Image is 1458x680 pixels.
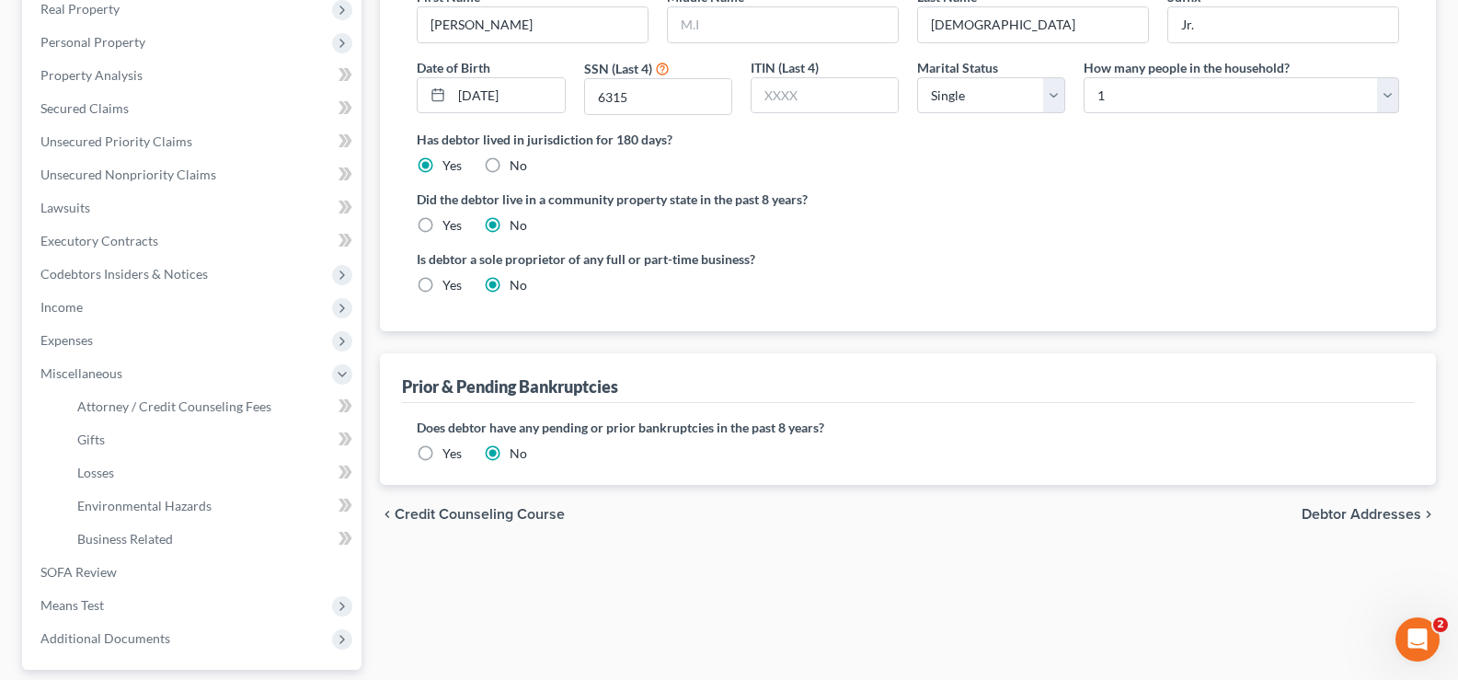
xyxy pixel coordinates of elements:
label: Does debtor have any pending or prior bankruptcies in the past 8 years? [417,418,1399,437]
input: M.I [668,7,898,42]
div: Prior & Pending Bankruptcies [402,375,618,398]
label: Date of Birth [417,58,490,77]
label: Marital Status [917,58,998,77]
a: Secured Claims [26,92,362,125]
a: Gifts [63,423,362,456]
span: Secured Claims [40,100,129,116]
span: Attorney / Credit Counseling Fees [77,398,271,414]
label: How many people in the household? [1084,58,1290,77]
span: Environmental Hazards [77,498,212,513]
a: Unsecured Priority Claims [26,125,362,158]
label: Yes [442,216,462,235]
span: Losses [77,465,114,480]
label: No [510,444,527,463]
label: No [510,216,527,235]
i: chevron_right [1421,507,1436,522]
span: Property Analysis [40,67,143,83]
label: Did the debtor live in a community property state in the past 8 years? [417,190,1399,209]
span: Real Property [40,1,120,17]
label: No [510,156,527,175]
span: Gifts [77,432,105,447]
label: Yes [442,156,462,175]
span: Executory Contracts [40,233,158,248]
a: Losses [63,456,362,490]
span: Income [40,299,83,315]
span: Means Test [40,597,104,613]
label: No [510,276,527,294]
span: Additional Documents [40,630,170,646]
a: SOFA Review [26,556,362,589]
span: Unsecured Nonpriority Claims [40,167,216,182]
input: MM/DD/YYYY [452,78,564,113]
i: chevron_left [380,507,395,522]
a: Environmental Hazards [63,490,362,523]
span: Codebtors Insiders & Notices [40,266,208,282]
a: Executory Contracts [26,225,362,258]
span: Unsecured Priority Claims [40,133,192,149]
a: Unsecured Nonpriority Claims [26,158,362,191]
span: Business Related [77,531,173,547]
span: Credit Counseling Course [395,507,565,522]
label: Yes [442,444,462,463]
a: Lawsuits [26,191,362,225]
button: chevron_left Credit Counseling Course [380,507,565,522]
input: XXXX [585,79,731,114]
span: Lawsuits [40,200,90,215]
span: Miscellaneous [40,365,122,381]
a: Property Analysis [26,59,362,92]
input: -- [918,7,1148,42]
span: Expenses [40,332,93,348]
a: Business Related [63,523,362,556]
a: Attorney / Credit Counseling Fees [63,390,362,423]
label: Yes [442,276,462,294]
label: Has debtor lived in jurisdiction for 180 days? [417,130,1399,149]
span: Debtor Addresses [1302,507,1421,522]
input: -- [418,7,648,42]
span: 2 [1433,617,1448,632]
label: Is debtor a sole proprietor of any full or part-time business? [417,249,899,269]
iframe: Intercom live chat [1395,617,1440,662]
button: Debtor Addresses chevron_right [1302,507,1436,522]
span: Personal Property [40,34,145,50]
input: -- [1168,7,1398,42]
input: XXXX [752,78,898,113]
label: SSN (Last 4) [584,59,652,78]
span: SOFA Review [40,564,117,580]
label: ITIN (Last 4) [751,58,819,77]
